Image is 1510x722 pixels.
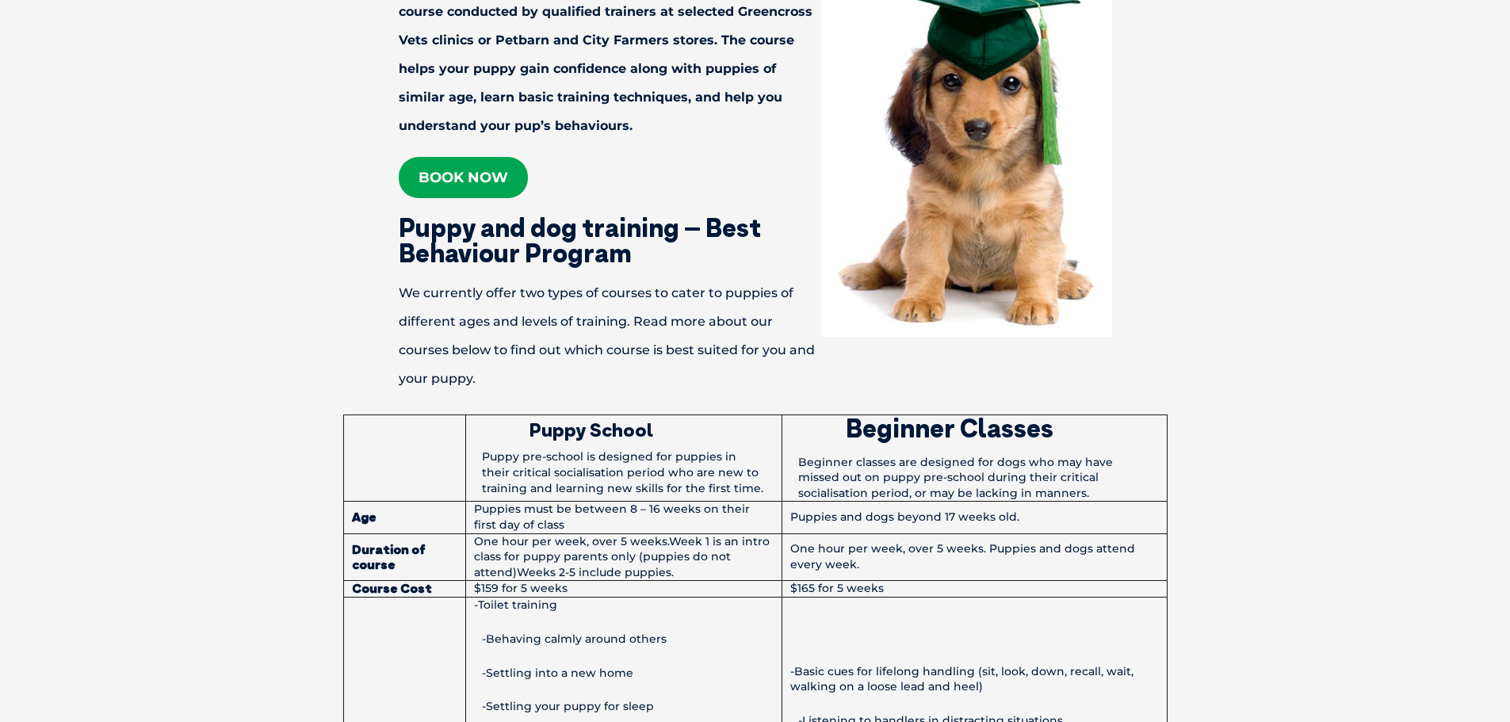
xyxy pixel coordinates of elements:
[790,455,1158,502] p: Beginner classes are designed for dogs who may have missed out on puppy pre-school during their c...
[474,449,774,496] p: Puppy pre-school is designed for puppies in their critical socialisation period who are new to tr...
[782,502,1167,533] td: Puppies and dogs beyond 17 weeks old.
[465,581,782,598] td: $159 for 5 weeks
[465,533,782,581] td: One hour per week, over 5 weeks.Week 1 is an intro class for puppy parents only (puppies do not a...
[474,666,774,682] p: -Settling into a new home
[399,157,528,198] a: Book now
[352,542,457,572] strong: Duration of course
[352,510,457,525] strong: Age
[782,581,1167,598] td: $165 for 5 weeks
[474,699,774,715] p: -Settling your puppy for sleep
[474,632,774,648] p: -Behaving calmly around others
[343,215,1168,265] h2: Puppy and dog training – Best Behaviour Program
[782,533,1167,581] td: One hour per week, over 5 weeks. Puppies and dogs attend every week.
[474,420,774,439] h3: Puppy School
[790,415,1158,441] h2: Beginner Classes
[465,502,782,533] td: Puppies must be between 8 – 16 weeks on their first day of class
[352,581,457,596] strong: Course Cost
[343,279,1168,393] p: We currently offer two types of courses to cater to puppies of different ages and levels of train...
